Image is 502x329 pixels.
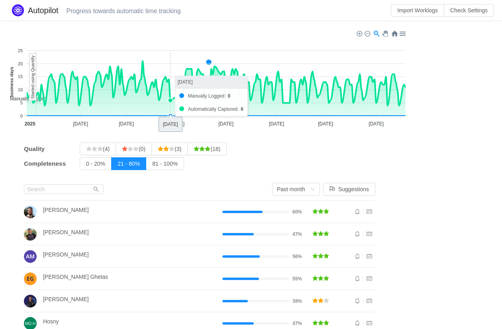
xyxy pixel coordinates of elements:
[355,231,360,237] i: icon: bell
[25,121,35,127] tspan: 2025
[122,146,127,152] i: icon: star
[24,228,37,241] img: 24
[24,184,104,194] input: Search
[367,298,372,304] i: icon: schedule
[292,299,302,304] span: 38%
[28,4,299,16] h2: Autopilot
[355,209,360,214] i: icon: bell
[43,207,89,213] span: [PERSON_NAME]
[118,161,140,167] span: 21 - 80%
[24,250,37,263] img: 7f710989848987af16f47e3eb0b861fb
[205,146,210,152] i: icon: star
[318,121,333,127] tspan: [DATE]
[24,272,37,285] img: 8b277a60c8b9591149a64d647e785e66
[323,183,375,196] button: icon: flagSuggestions
[355,253,360,259] i: icon: bell
[169,121,184,127] tspan: [DATE]
[312,231,318,237] i: icon: star
[356,30,362,36] div: Zoom In
[373,30,380,37] div: Selection Zoom
[43,251,89,258] span: [PERSON_NAME]
[194,146,220,152] span: (18)
[24,295,37,307] img: 24
[43,274,108,280] span: [PERSON_NAME] Ghetas
[24,160,66,167] span: Completeness
[318,298,324,304] i: icon: star
[20,114,23,118] tspan: 0
[369,121,384,127] tspan: [DATE]
[24,145,45,152] span: Quality
[367,253,372,259] i: icon: schedule
[20,100,23,105] tspan: 5
[152,161,178,167] span: 81 - 100%
[367,231,372,237] i: icon: schedule
[312,253,318,259] i: icon: star
[318,253,324,259] i: icon: star
[73,121,88,127] tspan: [DATE]
[4,96,46,102] span: Manually Logged
[324,231,329,237] i: icon: star
[391,30,398,37] div: Reset Zoom
[355,320,360,326] i: icon: bell
[97,146,103,152] i: icon: star
[218,121,233,127] tspan: [DATE]
[199,146,205,152] i: icon: star
[312,298,318,304] i: icon: star
[43,296,89,302] span: [PERSON_NAME]
[119,121,134,127] tspan: [DATE]
[399,30,406,37] div: Menu
[312,209,318,214] i: icon: star
[364,30,370,36] div: Zoom Out
[324,276,329,281] i: icon: star
[86,146,110,152] span: (4)
[324,209,329,214] i: icon: star
[355,276,360,281] i: icon: bell
[391,4,444,17] button: Import Worklogs
[318,320,324,326] i: icon: star
[158,146,181,152] span: (3)
[133,146,139,152] i: icon: star
[292,210,302,214] span: 60%
[277,183,305,195] div: Past month
[292,254,302,259] span: 56%
[86,161,105,167] span: 0 - 20%
[367,209,372,214] i: icon: schedule
[43,229,89,235] span: [PERSON_NAME]
[292,276,302,281] span: 55%
[93,186,99,192] i: icon: search
[318,276,324,281] i: icon: star
[12,4,24,16] img: Quantify
[324,298,329,304] i: icon: star
[24,206,37,218] img: 24
[269,121,284,127] tspan: [DATE]
[163,146,169,152] i: icon: star
[318,209,324,214] i: icon: star
[367,320,372,326] i: icon: schedule
[9,67,14,97] text: business days
[158,146,163,152] i: icon: star
[318,231,324,237] i: icon: star
[194,146,199,152] i: icon: star
[367,276,372,281] i: icon: schedule
[18,48,23,53] tspan: 25
[355,298,360,304] i: icon: bell
[43,318,59,325] span: Hosny
[292,321,302,326] span: 47%
[310,187,315,192] i: icon: down
[18,74,23,79] tspan: 15
[169,146,175,152] i: icon: star
[312,320,318,326] i: icon: star
[127,146,133,152] i: icon: star
[92,146,97,152] i: icon: star
[18,87,23,92] tspan: 10
[58,8,180,14] small: Progress towards automatic time tracking
[292,232,302,237] span: 47%
[86,146,92,152] i: icon: star
[382,31,387,35] div: Panning
[122,146,145,152] span: (0)
[324,320,329,326] i: icon: star
[444,4,494,17] button: Check Settings
[312,276,318,281] i: icon: star
[18,61,23,66] tspan: 20
[324,253,329,259] i: icon: star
